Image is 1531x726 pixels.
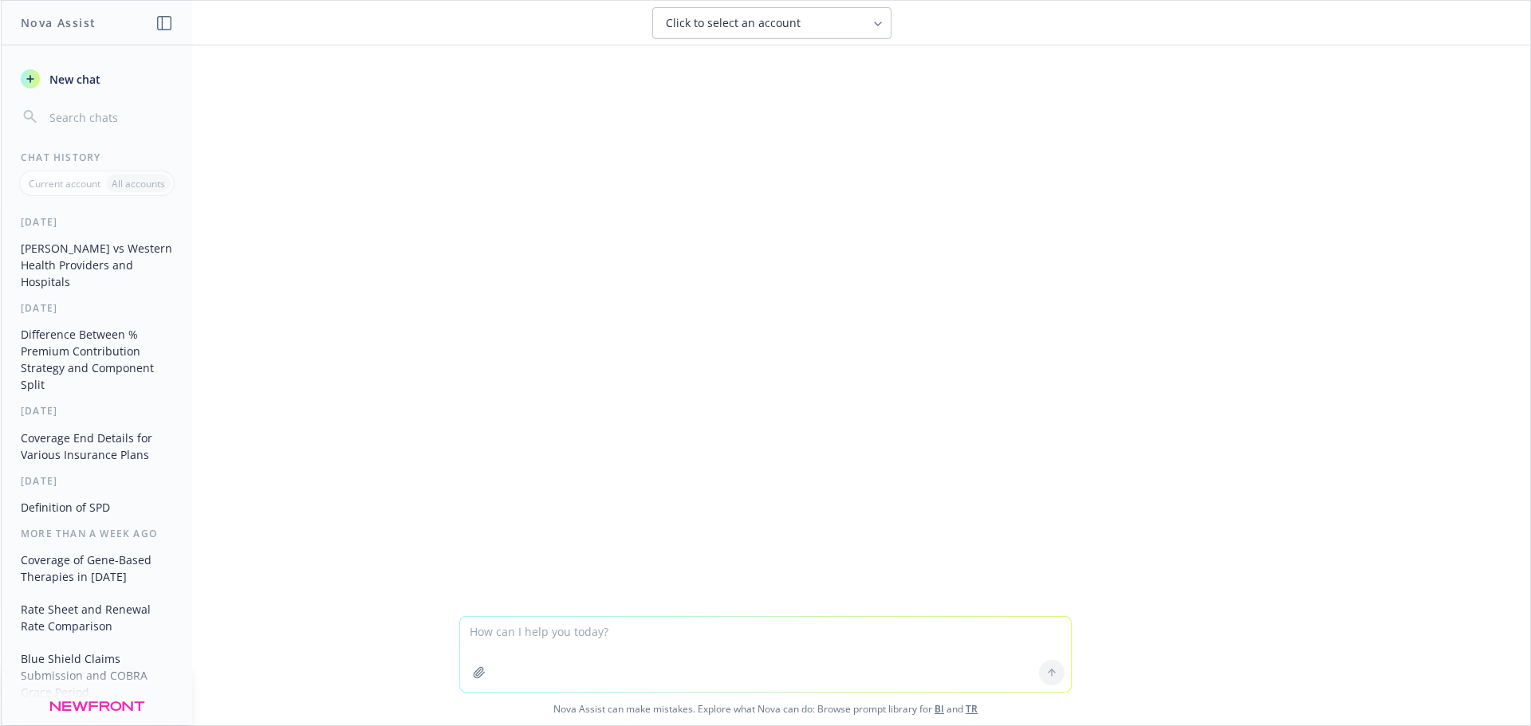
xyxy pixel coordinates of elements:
[966,702,978,716] a: TR
[2,151,192,164] div: Chat History
[46,71,100,88] span: New chat
[29,177,100,190] p: Current account
[14,494,179,520] button: Definition of SPD
[14,596,179,639] button: Rate Sheet and Renewal Rate Comparison
[14,547,179,590] button: Coverage of Gene-Based Therapies in [DATE]
[14,235,179,295] button: [PERSON_NAME] vs Western Health Providers and Hospitals
[666,15,801,31] span: Click to select an account
[14,425,179,468] button: Coverage End Details for Various Insurance Plans
[14,321,179,398] button: Difference Between % Premium Contribution Strategy and Component Split
[21,14,96,31] h1: Nova Assist
[2,404,192,418] div: [DATE]
[2,474,192,488] div: [DATE]
[935,702,944,716] a: BI
[14,646,179,705] button: Blue Shield Claims Submission and COBRA Grace Period
[652,7,891,39] button: Click to select an account
[2,527,192,540] div: More than a week ago
[14,65,179,93] button: New chat
[7,693,1524,725] span: Nova Assist can make mistakes. Explore what Nova can do: Browse prompt library for and
[2,301,192,315] div: [DATE]
[46,106,173,128] input: Search chats
[2,215,192,229] div: [DATE]
[112,177,165,190] p: All accounts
